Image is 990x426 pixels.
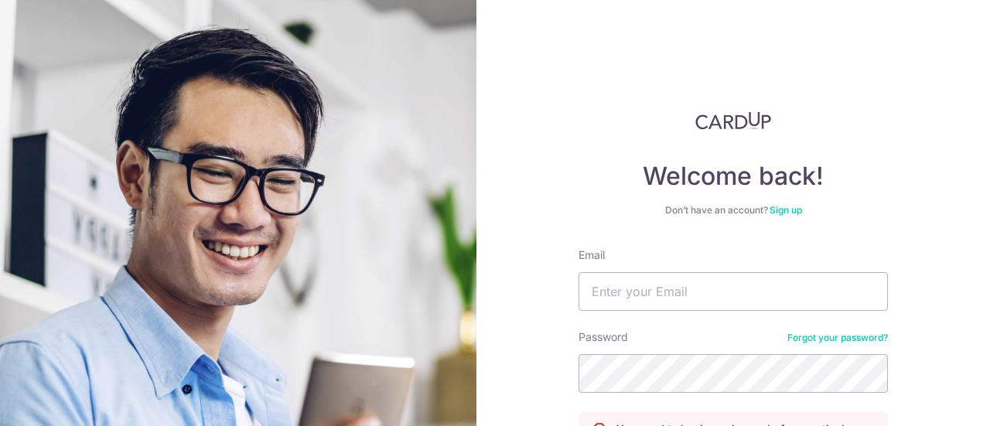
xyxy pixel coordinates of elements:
[770,204,802,216] a: Sign up
[695,111,771,130] img: CardUp Logo
[787,332,888,344] a: Forgot your password?
[579,329,628,345] label: Password
[579,247,605,263] label: Email
[579,272,888,311] input: Enter your Email
[579,161,888,192] h4: Welcome back!
[579,204,888,216] div: Don’t have an account?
